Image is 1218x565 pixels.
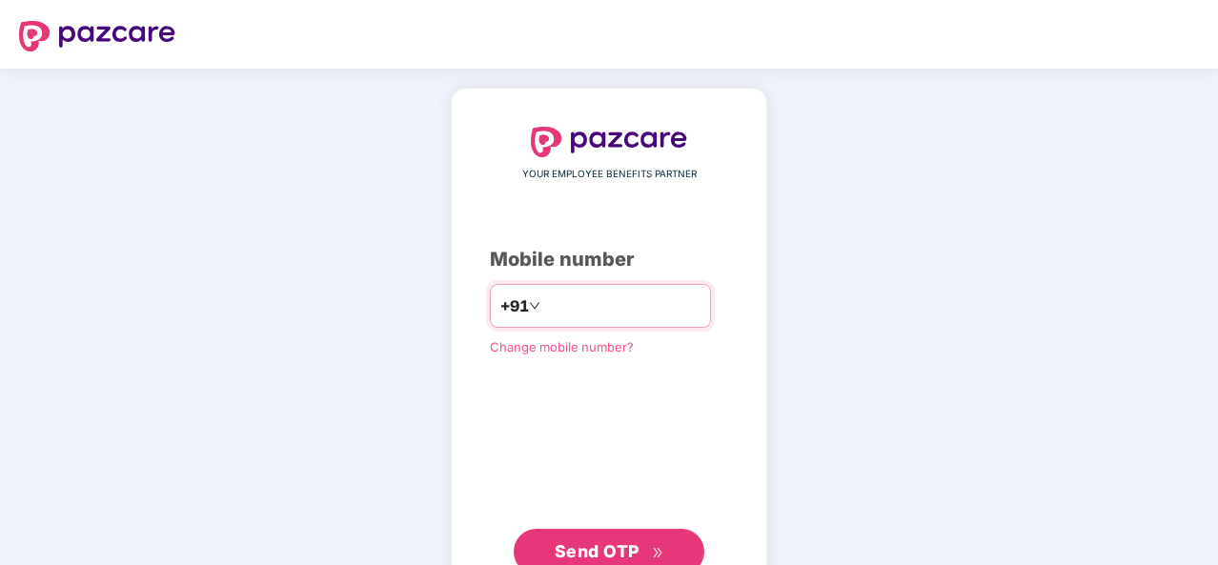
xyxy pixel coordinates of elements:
img: logo [19,21,175,51]
span: double-right [652,547,664,559]
a: Change mobile number? [490,339,634,354]
span: down [529,300,540,312]
span: YOUR EMPLOYEE BENEFITS PARTNER [522,167,697,182]
img: logo [531,127,687,157]
span: Send OTP [555,541,639,561]
span: +91 [500,294,529,318]
div: Mobile number [490,245,728,274]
